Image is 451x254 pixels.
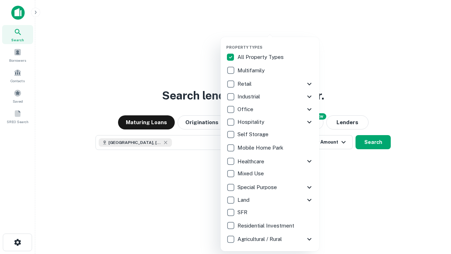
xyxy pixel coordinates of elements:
div: Industrial [226,90,314,103]
div: Agricultural / Rural [226,233,314,246]
p: Agricultural / Rural [237,235,283,243]
div: Retail [226,78,314,90]
div: Special Purpose [226,181,314,194]
div: Hospitality [226,116,314,128]
p: Retail [237,80,253,88]
p: Mobile Home Park [237,144,285,152]
p: Land [237,196,251,204]
p: Multifamily [237,66,266,75]
p: Self Storage [237,130,270,139]
div: Healthcare [226,155,314,168]
p: Special Purpose [237,183,278,192]
p: All Property Types [237,53,285,61]
div: Office [226,103,314,116]
p: Hospitality [237,118,266,126]
div: Land [226,194,314,206]
p: Mixed Use [237,169,265,178]
p: SFR [237,208,249,217]
p: Industrial [237,92,261,101]
p: Office [237,105,255,114]
span: Property Types [226,45,262,49]
p: Residential Investment [237,222,296,230]
p: Healthcare [237,157,266,166]
iframe: Chat Widget [416,198,451,231]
